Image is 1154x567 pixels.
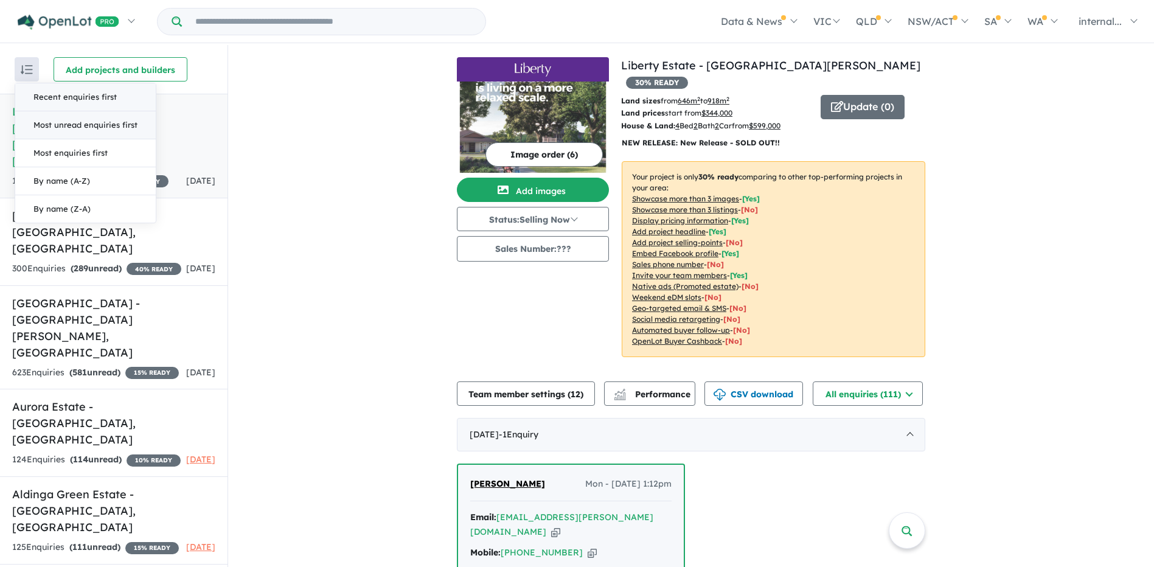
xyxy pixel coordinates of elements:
[632,194,739,203] u: Showcase more than 3 images
[12,103,215,169] h5: Liberty Estate - [GEOGRAPHIC_DATA][PERSON_NAME] , [GEOGRAPHIC_DATA]
[632,238,723,247] u: Add project selling-points
[632,282,739,291] u: Native ads (Promoted estate)
[749,121,780,130] u: $ 599,000
[12,262,181,276] div: 300 Enquir ies
[622,137,925,149] p: NEW RELEASE: New Release - SOLD OUT!!
[457,57,609,173] a: Liberty Estate - Two Wells LogoLiberty Estate - Two Wells
[125,542,179,554] span: 15 % READY
[632,325,730,335] u: Automated buyer follow-up
[72,367,87,378] span: 581
[622,161,925,357] p: Your project is only comparing to other top-performing projects in your area: - - - - - - - - - -...
[501,547,583,558] a: [PHONE_NUMBER]
[12,207,215,257] h5: [GEOGRAPHIC_DATA] - [GEOGRAPHIC_DATA] , [GEOGRAPHIC_DATA]
[741,205,758,214] span: [ No ]
[186,541,215,552] span: [DATE]
[632,293,701,302] u: Weekend eDM slots
[470,477,545,492] a: [PERSON_NAME]
[632,227,706,236] u: Add project headline
[21,65,33,74] img: sort.svg
[632,304,726,313] u: Geo-targeted email & SMS
[12,366,179,380] div: 623 Enquir ies
[621,108,665,117] b: Land prices
[457,236,609,262] button: Sales Number:???
[632,216,728,225] u: Display pricing information
[470,478,545,489] span: [PERSON_NAME]
[186,175,215,186] span: [DATE]
[632,205,738,214] u: Showcase more than 3 listings
[632,336,722,346] u: OpenLot Buyer Cashback
[72,541,87,552] span: 111
[457,178,609,202] button: Add images
[697,96,700,102] sup: 2
[74,263,88,274] span: 289
[457,82,609,173] img: Liberty Estate - Two Wells
[675,121,680,130] u: 4
[54,57,187,82] button: Add projects and builders
[71,263,122,274] strong: ( unread)
[616,389,690,400] span: Performance
[15,167,156,195] button: By name (A-Z)
[715,121,719,130] u: 2
[12,174,169,189] div: 111 Enquir ies
[73,454,88,465] span: 114
[621,107,812,119] p: start from
[585,477,672,492] span: Mon - [DATE] 1:12pm
[462,62,604,77] img: Liberty Estate - Two Wells Logo
[725,336,742,346] span: [No]
[457,381,595,406] button: Team member settings (12)
[127,454,181,467] span: 10 % READY
[614,389,625,395] img: line-chart.svg
[704,293,721,302] span: [No]
[726,238,743,247] span: [ No ]
[12,486,215,535] h5: Aldinga Green Estate - [GEOGRAPHIC_DATA] , [GEOGRAPHIC_DATA]
[69,367,120,378] strong: ( unread)
[821,95,905,119] button: Update (0)
[723,315,740,324] span: [No]
[626,77,688,89] span: 30 % READY
[571,389,580,400] span: 12
[729,304,746,313] span: [No]
[733,325,750,335] span: [No]
[621,58,920,72] a: Liberty Estate - [GEOGRAPHIC_DATA][PERSON_NAME]
[485,142,603,167] button: Image order (6)
[470,547,501,558] strong: Mobile:
[604,381,695,406] button: Performance
[742,282,759,291] span: [No]
[726,96,729,102] sup: 2
[15,195,156,223] button: By name (Z-A)
[18,15,119,30] img: Openlot PRO Logo White
[742,194,760,203] span: [ Yes ]
[621,96,661,105] b: Land sizes
[632,271,727,280] u: Invite your team members
[70,454,122,465] strong: ( unread)
[184,9,483,35] input: Try estate name, suburb, builder or developer
[701,108,732,117] u: $ 344,000
[186,454,215,465] span: [DATE]
[1079,15,1122,27] span: internal...
[693,121,698,130] u: 2
[621,95,812,107] p: from
[186,367,215,378] span: [DATE]
[704,381,803,406] button: CSV download
[632,249,718,258] u: Embed Facebook profile
[12,398,215,448] h5: Aurora Estate - [GEOGRAPHIC_DATA] , [GEOGRAPHIC_DATA]
[12,453,181,467] div: 124 Enquir ies
[457,418,925,452] div: [DATE]
[15,139,156,167] button: Most enquiries first
[15,83,156,111] button: Recent enquiries first
[551,526,560,538] button: Copy
[632,315,720,324] u: Social media retargeting
[621,120,812,132] p: Bed Bath Car from
[125,367,179,379] span: 15 % READY
[709,227,726,236] span: [ Yes ]
[499,429,538,440] span: - 1 Enquir y
[678,96,700,105] u: 646 m
[721,249,739,258] span: [ Yes ]
[186,263,215,274] span: [DATE]
[632,260,704,269] u: Sales phone number
[69,541,120,552] strong: ( unread)
[127,263,181,275] span: 40 % READY
[698,172,739,181] b: 30 % ready
[714,389,726,401] img: download icon
[707,96,729,105] u: 918 m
